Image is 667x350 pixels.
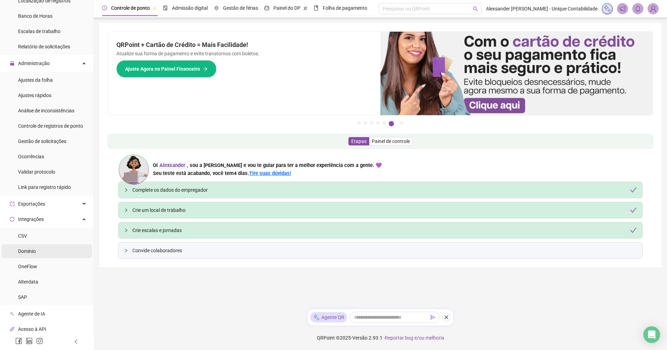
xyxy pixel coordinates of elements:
span: check [630,186,637,193]
span: export [10,201,15,206]
span: dias [238,170,248,176]
span: close [444,315,449,320]
img: sparkle-icon.fc2bf0ac1784a2077858766a79e2daf3.svg [603,5,611,13]
img: banner%2F75947b42-3b94-469c-a360-407c2d3115d7.png [380,32,653,115]
div: . [153,169,382,177]
span: dashboard [264,6,269,10]
span: collapsed [124,208,128,212]
button: 2 [364,121,367,125]
span: Integrações [18,216,44,222]
button: 4 [376,121,380,125]
span: Ocorrências [18,154,44,159]
span: collapsed [124,248,128,253]
span: Análise de inconsistências [18,108,74,113]
img: ana-icon.cad42e3e8b8746aecfa2.png [118,154,149,185]
span: Banco de Horas [18,13,52,19]
span: lock [10,61,15,66]
span: bell [635,6,641,12]
button: 7 [400,121,403,125]
div: Complete os dados do empregadorcheck [118,182,642,198]
span: arrow-right [203,66,208,71]
span: sun [214,6,219,10]
div: Alexsander [158,161,187,169]
button: 5 [382,121,386,125]
span: send [430,315,435,320]
div: Convide colaboradores [118,242,642,258]
span: book [314,6,319,10]
p: Atualize sua forma de pagamento e evite transtornos com boletos. [116,50,372,57]
span: Convide colaboradores [132,247,637,254]
span: check [630,227,637,234]
span: notification [619,6,626,12]
div: Complete os dados do empregador [132,186,637,194]
span: check [630,207,637,214]
span: Ajustes da folha [18,77,53,83]
span: Agente de IA [18,311,45,317]
span: Admissão digital [172,5,208,11]
button: 3 [370,121,373,125]
footer: QRPoint © 2025 - 2.93.1 - [94,326,667,350]
span: api [10,327,15,332]
span: Painel de controle [372,138,410,144]
span: Domínio [18,248,36,254]
span: CSV [18,233,27,239]
span: Relatório de solicitações [18,44,70,49]
span: pushpin [153,6,157,10]
a: Tire suas dúvidas! [249,170,291,176]
span: 4 [234,170,248,176]
span: Escalas de trabalho [18,29,60,34]
h2: QRPoint + Cartão de Crédito = Mais Facilidade! [116,40,372,50]
span: Controle de ponto [111,5,150,11]
span: instagram [36,337,43,344]
span: Ajuste Agora no Painel Financeiro [125,65,200,73]
div: Open Intercom Messenger [643,326,660,343]
span: Ajustes rápidos [18,93,51,98]
span: Seu teste está acabando, você tem [153,170,234,176]
div: Crie escalas e jornadascheck [118,222,642,238]
span: Acesso à API [18,326,46,332]
span: pushpin [303,6,307,10]
span: Alexsander [PERSON_NAME] - Unique Contabilidade [486,5,598,13]
span: Etapas [351,138,367,144]
span: clock-circle [102,6,107,10]
span: Gestão de férias [223,5,258,11]
span: SAP [18,294,27,300]
span: sync [10,217,15,222]
div: Crie um local de trabalho [132,206,637,214]
div: Crie um local de trabalhocheck [118,202,642,218]
span: Controle de registros de ponto [18,123,83,129]
button: 6 [389,121,394,126]
button: Ajuste Agora no Painel Financeiro [116,60,216,78]
span: Administração [18,61,50,66]
span: Validar protocolo [18,169,55,175]
span: Exportações [18,201,45,207]
span: search [473,6,478,11]
span: Link para registro rápido [18,184,71,190]
span: Alterdata [18,279,38,285]
span: Versão [352,335,368,341]
div: Agente QR [310,312,347,323]
span: file-done [163,6,168,10]
img: 95136 [648,3,658,14]
div: Oi , sou a [PERSON_NAME] e vou te guiar para ter a melhor experiência com a gente. 💜 [153,161,382,169]
span: collapsed [124,188,128,192]
div: Crie escalas e jornadas [132,226,637,234]
span: OneFlow [18,264,37,269]
img: sparkle-icon.fc2bf0ac1784a2077858766a79e2daf3.svg [313,314,320,321]
span: linkedin [26,337,33,344]
span: left [74,339,79,344]
span: Reportar bug e/ou melhoria [385,335,444,341]
span: Gestão de solicitações [18,138,66,144]
span: Folha de pagamento [323,5,367,11]
span: collapsed [124,228,128,232]
button: 1 [357,121,361,125]
span: Painel do DP [273,5,300,11]
span: facebook [15,337,22,344]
